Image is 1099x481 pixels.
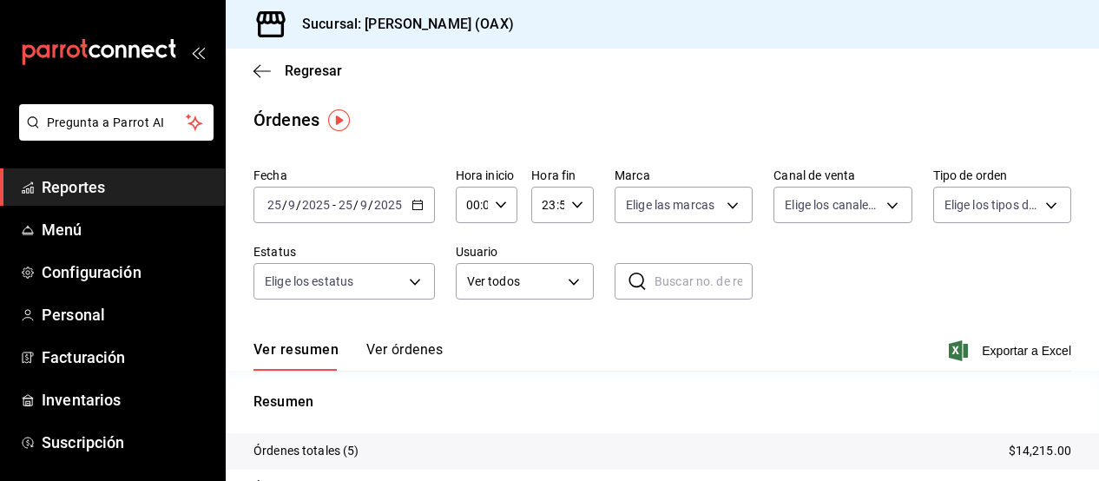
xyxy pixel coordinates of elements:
[191,45,205,59] button: open_drawer_menu
[456,246,594,258] label: Usuario
[42,431,211,454] span: Suscripción
[287,198,296,212] input: --
[368,198,373,212] span: /
[253,246,435,258] label: Estatus
[615,169,753,181] label: Marca
[933,169,1071,181] label: Tipo de orden
[288,14,514,35] h3: Sucursal: [PERSON_NAME] (OAX)
[359,198,368,212] input: --
[328,109,350,131] img: Tooltip marker
[773,169,911,181] label: Canal de venta
[19,104,214,141] button: Pregunta a Parrot AI
[47,114,187,132] span: Pregunta a Parrot AI
[267,198,282,212] input: --
[467,273,562,291] span: Ver todos
[42,303,211,326] span: Personal
[42,218,211,241] span: Menú
[366,341,443,371] button: Ver órdenes
[253,392,1071,412] p: Resumen
[265,273,353,290] span: Elige los estatus
[373,198,403,212] input: ----
[253,442,359,460] p: Órdenes totales (5)
[332,198,336,212] span: -
[42,346,211,369] span: Facturación
[253,341,443,371] div: navigation tabs
[42,260,211,284] span: Configuración
[301,198,331,212] input: ----
[1009,442,1071,460] p: $14,215.00
[626,196,714,214] span: Elige las marcas
[338,198,353,212] input: --
[531,169,594,181] label: Hora fin
[253,63,342,79] button: Regresar
[944,196,1039,214] span: Elige los tipos de orden
[296,198,301,212] span: /
[353,198,359,212] span: /
[282,198,287,212] span: /
[785,196,879,214] span: Elige los canales de venta
[456,169,518,181] label: Hora inicio
[285,63,342,79] span: Regresar
[42,388,211,412] span: Inventarios
[253,107,319,133] div: Órdenes
[952,340,1071,361] button: Exportar a Excel
[12,126,214,144] a: Pregunta a Parrot AI
[253,169,435,181] label: Fecha
[42,175,211,199] span: Reportes
[253,341,339,371] button: Ver resumen
[655,264,753,299] input: Buscar no. de referencia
